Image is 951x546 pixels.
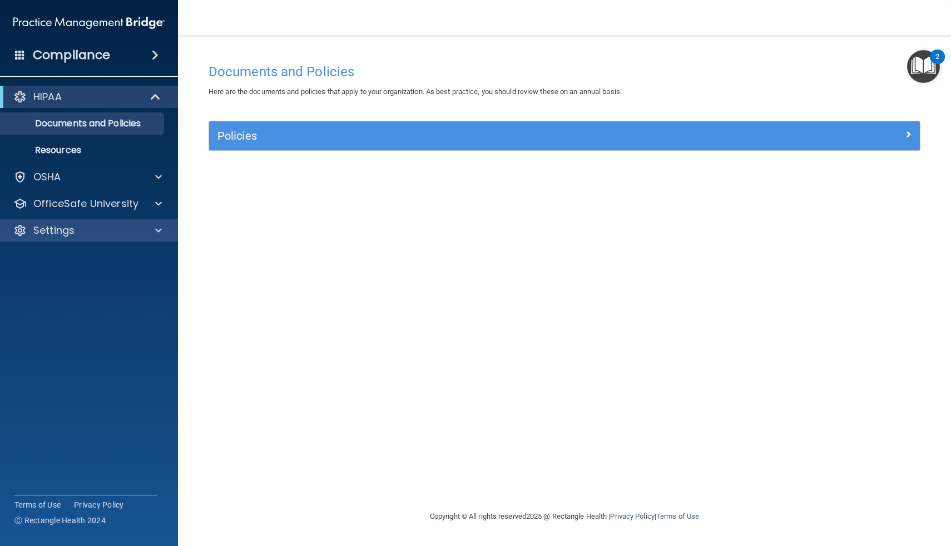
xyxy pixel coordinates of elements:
a: OSHA [13,170,162,184]
h4: Documents and Policies [209,65,920,79]
a: Settings [13,224,162,237]
p: HIPAA [33,90,62,104]
a: HIPAA [13,90,161,104]
p: Documents and Policies [7,118,159,129]
a: Terms of Use [656,512,699,520]
button: Open Resource Center, 2 new notifications [907,50,940,83]
a: Policies [217,127,912,145]
a: Privacy Policy [74,499,124,510]
a: Terms of Use [14,499,61,510]
p: OfficeSafe University [33,197,138,210]
p: Resources [7,145,159,156]
div: Copyright © All rights reserved 2025 @ Rectangle Health | | [361,499,767,534]
img: PMB logo [13,12,165,34]
span: Here are the documents and policies that apply to your organization. As best practice, you should... [209,87,622,96]
p: Settings [33,224,75,237]
a: Privacy Policy [610,512,654,520]
a: OfficeSafe University [13,197,162,210]
p: OSHA [33,170,61,184]
div: 2 [935,57,939,71]
span: Ⓒ Rectangle Health 2024 [14,515,106,526]
h4: Compliance [33,47,110,63]
h5: Policies [217,130,734,142]
iframe: Drift Widget Chat Controller [759,467,938,511]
